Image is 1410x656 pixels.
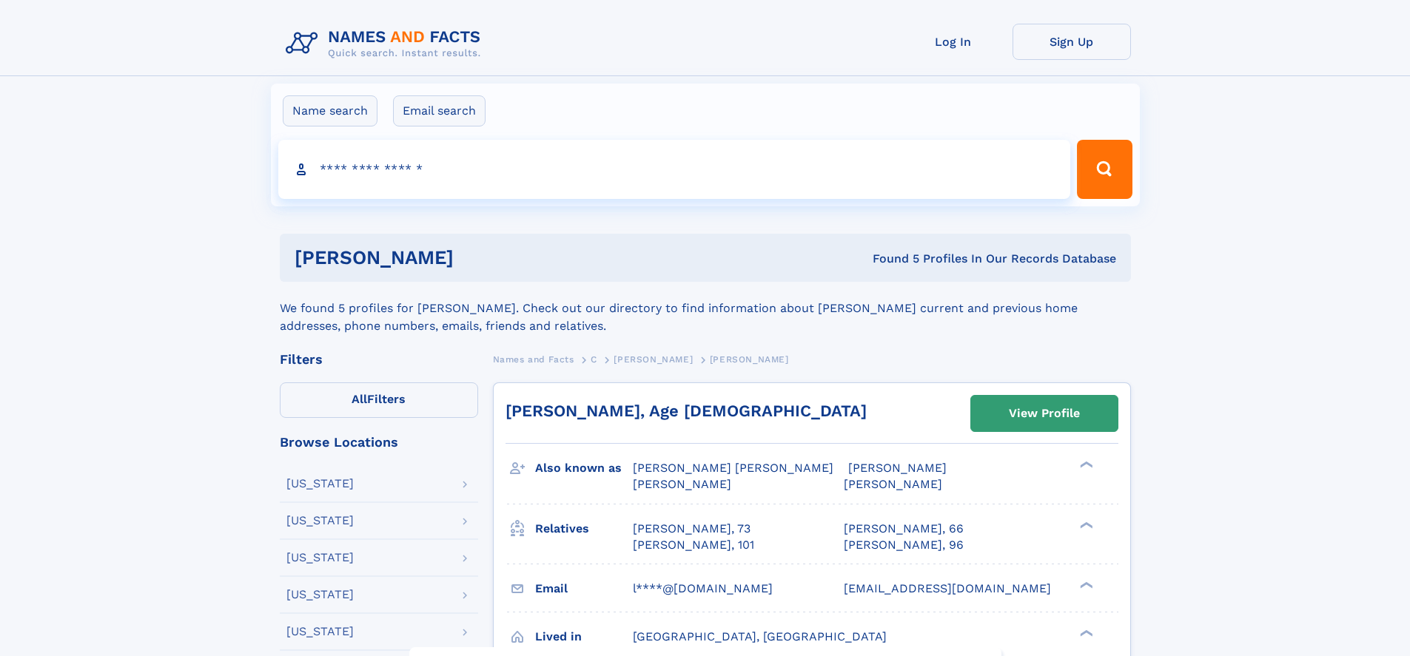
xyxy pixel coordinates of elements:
div: ❯ [1076,520,1094,530]
span: All [352,392,367,406]
div: ❯ [1076,460,1094,470]
span: [GEOGRAPHIC_DATA], [GEOGRAPHIC_DATA] [633,629,887,643]
label: Name search [283,95,377,126]
a: [PERSON_NAME], 96 [844,537,964,553]
h3: Lived in [535,624,633,649]
a: [PERSON_NAME], Age [DEMOGRAPHIC_DATA] [506,402,867,420]
span: C [591,354,597,365]
input: search input [278,140,1071,199]
h3: Also known as [535,456,633,481]
a: Names and Facts [493,350,574,368]
a: [PERSON_NAME] [614,350,693,368]
div: [US_STATE] [286,515,354,527]
div: ❯ [1076,580,1094,589]
span: [PERSON_NAME] [844,477,942,491]
div: Filters [280,353,478,366]
div: Browse Locations [280,436,478,449]
h3: Relatives [535,516,633,541]
a: Log In [894,24,1013,60]
a: C [591,350,597,368]
div: ❯ [1076,628,1094,638]
a: Sign Up [1013,24,1131,60]
span: [PERSON_NAME] [710,354,789,365]
div: [US_STATE] [286,626,354,638]
img: Logo Names and Facts [280,24,493,64]
div: We found 5 profiles for [PERSON_NAME]. Check out our directory to find information about [PERSON_... [280,282,1131,335]
a: View Profile [971,396,1118,431]
a: [PERSON_NAME], 66 [844,521,964,537]
button: Search Button [1077,140,1132,199]
div: View Profile [1009,396,1080,430]
a: [PERSON_NAME], 101 [633,537,754,553]
span: [PERSON_NAME] [848,461,947,475]
label: Email search [393,95,486,126]
div: [US_STATE] [286,478,354,490]
h3: Email [535,576,633,601]
span: [PERSON_NAME] [614,354,693,365]
div: [US_STATE] [286,552,354,564]
div: Found 5 Profiles In Our Records Database [663,251,1116,267]
span: [PERSON_NAME] [PERSON_NAME] [633,461,833,475]
a: [PERSON_NAME], 73 [633,521,751,537]
h1: [PERSON_NAME] [295,248,663,267]
span: [EMAIL_ADDRESS][DOMAIN_NAME] [844,581,1051,595]
span: [PERSON_NAME] [633,477,731,491]
div: [US_STATE] [286,589,354,601]
label: Filters [280,382,478,418]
